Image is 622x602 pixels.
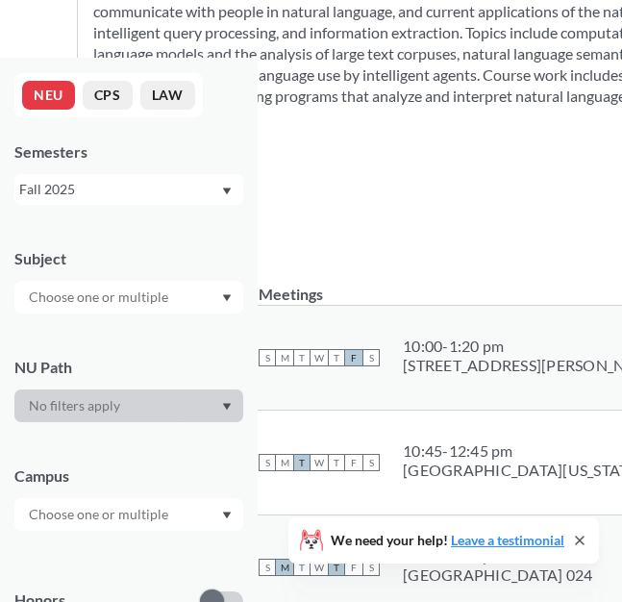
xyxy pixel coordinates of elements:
[83,81,133,110] button: CPS
[451,532,564,548] a: Leave a testimonial
[345,559,362,576] span: F
[276,454,293,471] span: M
[328,559,345,576] span: T
[14,498,243,531] div: Dropdown arrow
[19,503,181,526] input: Choose one or multiple
[14,465,243,487] div: Campus
[222,512,232,519] svg: Dropdown arrow
[311,454,328,471] span: W
[293,559,311,576] span: T
[345,349,362,366] span: F
[311,559,328,576] span: W
[222,188,232,195] svg: Dropdown arrow
[14,141,243,163] div: Semesters
[362,454,380,471] span: S
[14,357,243,378] div: NU Path
[345,454,362,471] span: F
[328,349,345,366] span: T
[331,534,564,547] span: We need your help!
[19,179,220,200] div: Fall 2025
[276,349,293,366] span: M
[259,559,276,576] span: S
[293,454,311,471] span: T
[311,349,328,366] span: W
[14,281,243,314] div: Dropdown arrow
[222,294,232,302] svg: Dropdown arrow
[362,559,380,576] span: S
[293,349,311,366] span: T
[22,81,75,110] button: NEU
[140,81,195,110] button: LAW
[14,174,243,205] div: Fall 2025Dropdown arrow
[328,454,345,471] span: T
[259,454,276,471] span: S
[14,389,243,422] div: Dropdown arrow
[403,565,592,585] div: [GEOGRAPHIC_DATA] 024
[276,559,293,576] span: M
[14,248,243,269] div: Subject
[222,403,232,411] svg: Dropdown arrow
[259,349,276,366] span: S
[362,349,380,366] span: S
[19,286,181,309] input: Choose one or multiple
